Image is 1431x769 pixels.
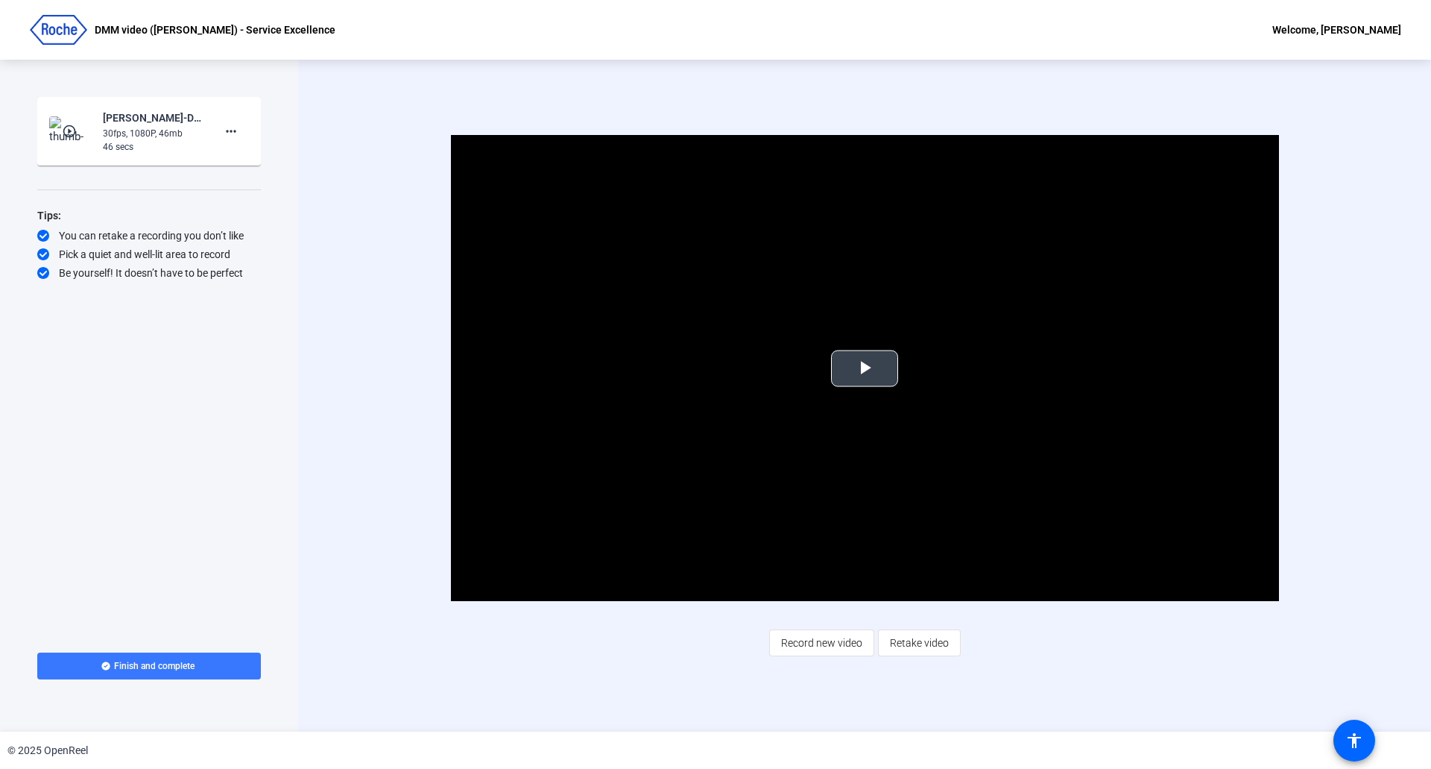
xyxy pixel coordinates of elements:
mat-icon: play_circle_outline [62,124,80,139]
div: © 2025 OpenReel [7,743,88,759]
p: DMM video ([PERSON_NAME]) - Service Excellence [95,21,335,39]
span: Finish and complete [114,660,195,672]
div: Tips: [37,207,261,225]
div: Video Player [451,135,1279,601]
div: You can retake a recording you don’t like [37,228,261,243]
div: 30fps, 1080P, 46mb [103,127,203,140]
button: Record new video [769,630,874,656]
div: 46 secs [103,140,203,154]
div: Welcome, [PERSON_NAME] [1272,21,1401,39]
div: Pick a quiet and well-lit area to record [37,247,261,262]
div: Be yourself! It doesn’t have to be perfect [37,266,261,280]
button: Retake video [878,630,961,656]
mat-icon: more_horiz [222,122,240,140]
button: Play Video [831,350,898,386]
button: Finish and complete [37,653,261,679]
img: thumb-nail [49,116,93,146]
img: OpenReel logo [30,15,87,45]
span: Record new video [781,629,862,657]
div: [PERSON_NAME]-DMM video -[PERSON_NAME]- - Service Excellence-DMM video -[PERSON_NAME]- - Service ... [103,109,203,127]
mat-icon: accessibility [1345,732,1363,750]
span: Retake video [890,629,949,657]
